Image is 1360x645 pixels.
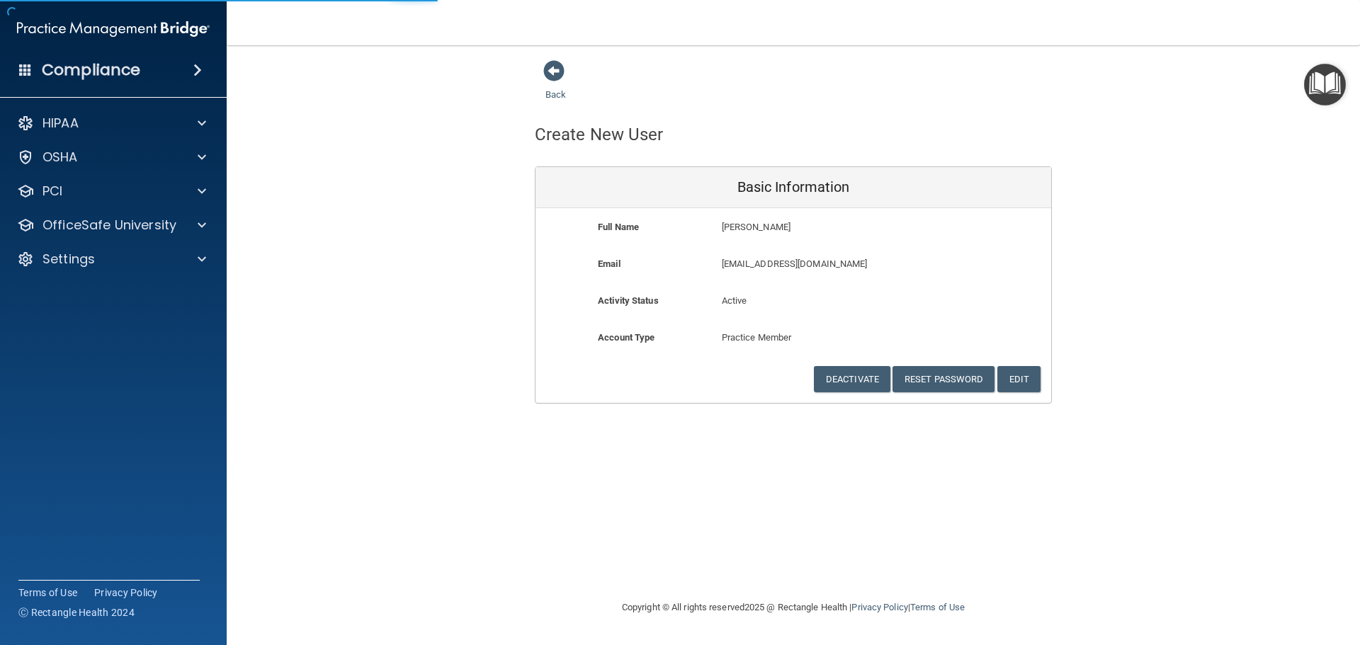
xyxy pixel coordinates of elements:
[17,251,206,268] a: Settings
[722,292,866,309] p: Active
[722,219,948,236] p: [PERSON_NAME]
[892,366,994,392] button: Reset Password
[598,295,659,306] b: Activity Status
[535,167,1051,208] div: Basic Information
[722,329,866,346] p: Practice Member
[42,217,176,234] p: OfficeSafe University
[42,60,140,80] h4: Compliance
[42,149,78,166] p: OSHA
[18,586,77,600] a: Terms of Use
[1304,64,1346,105] button: Open Resource Center
[598,332,654,343] b: Account Type
[17,183,206,200] a: PCI
[1115,544,1343,601] iframe: Drift Widget Chat Controller
[997,366,1041,392] button: Edit
[851,602,907,612] a: Privacy Policy
[535,585,1052,630] div: Copyright © All rights reserved 2025 @ Rectangle Health | |
[94,586,158,600] a: Privacy Policy
[814,366,890,392] button: Deactivate
[17,15,210,43] img: PMB logo
[18,605,135,620] span: Ⓒ Rectangle Health 2024
[545,72,566,100] a: Back
[910,602,965,612] a: Terms of Use
[42,251,95,268] p: Settings
[42,115,79,132] p: HIPAA
[17,217,206,234] a: OfficeSafe University
[17,115,206,132] a: HIPAA
[42,183,62,200] p: PCI
[598,258,620,269] b: Email
[722,256,948,273] p: [EMAIL_ADDRESS][DOMAIN_NAME]
[17,149,206,166] a: OSHA
[535,125,664,144] h4: Create New User
[598,222,639,232] b: Full Name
